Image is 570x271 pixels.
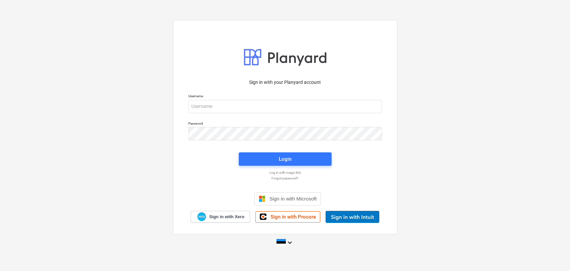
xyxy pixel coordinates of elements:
input: Username [188,100,382,113]
p: Password [188,121,382,127]
button: Login [239,152,332,166]
span: Sign in with Procore [270,214,316,220]
a: Sign in with Xero [191,211,250,223]
div: Login [279,155,292,163]
a: Forgot password? [185,176,385,180]
p: Sign in with your Planyard account [188,79,382,86]
span: Sign in with Microsoft [269,196,317,201]
img: Microsoft logo [259,195,265,202]
span: Sign in with Xero [209,214,244,220]
a: Sign in with Procore [255,211,320,223]
img: Xero logo [197,212,206,221]
a: Log in with magic link [185,170,385,175]
p: Username [188,94,382,100]
i: keyboard_arrow_down [286,239,294,247]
